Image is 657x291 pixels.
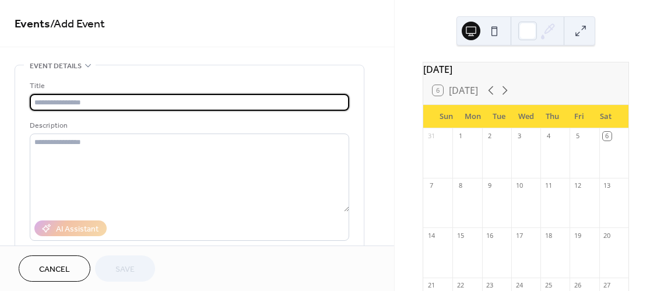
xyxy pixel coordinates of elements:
[512,105,539,128] div: Wed
[515,281,524,290] div: 24
[515,231,524,240] div: 17
[544,281,553,290] div: 25
[573,231,582,240] div: 19
[544,132,553,141] div: 4
[573,132,582,141] div: 5
[30,60,82,72] span: Event details
[427,281,435,290] div: 21
[456,281,465,290] div: 22
[427,181,435,190] div: 7
[459,105,486,128] div: Mon
[566,105,593,128] div: Fri
[433,105,459,128] div: Sun
[486,132,494,141] div: 2
[427,132,435,141] div: 31
[544,181,553,190] div: 11
[486,281,494,290] div: 23
[50,13,105,36] span: / Add Event
[456,231,465,240] div: 15
[603,181,612,190] div: 13
[423,62,628,76] div: [DATE]
[515,181,524,190] div: 10
[486,105,513,128] div: Tue
[573,181,582,190] div: 12
[603,231,612,240] div: 20
[456,132,465,141] div: 1
[544,231,553,240] div: 18
[573,281,582,290] div: 26
[15,13,50,36] a: Events
[539,105,566,128] div: Thu
[515,132,524,141] div: 3
[603,281,612,290] div: 27
[456,181,465,190] div: 8
[592,105,619,128] div: Sat
[427,231,435,240] div: 14
[603,132,612,141] div: 6
[30,120,347,132] div: Description
[30,80,347,92] div: Title
[39,264,70,276] span: Cancel
[486,231,494,240] div: 16
[19,255,90,282] button: Cancel
[486,181,494,190] div: 9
